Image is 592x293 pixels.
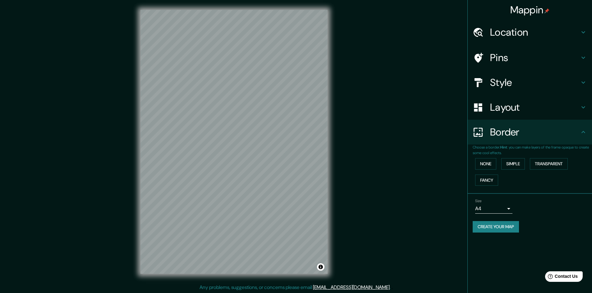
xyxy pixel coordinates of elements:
div: Layout [468,95,592,120]
canvas: Map [140,10,328,274]
button: Create your map [473,221,519,233]
iframe: Help widget launcher [537,269,585,286]
h4: Mappin [510,4,550,16]
button: Simple [501,158,525,170]
label: Size [475,198,482,204]
h4: Pins [490,51,580,64]
b: Hint [500,145,507,150]
img: pin-icon.png [544,8,549,13]
div: Pins [468,45,592,70]
p: Choose a border. : you can make layers of the frame opaque to create some cool effects. [473,144,592,156]
div: Location [468,20,592,45]
h4: Layout [490,101,580,113]
h4: Location [490,26,580,38]
div: Style [468,70,592,95]
h4: Border [490,126,580,138]
button: None [475,158,496,170]
button: Toggle attribution [317,263,324,271]
button: Transparent [530,158,568,170]
button: Fancy [475,175,498,186]
div: A4 [475,204,512,214]
a: [EMAIL_ADDRESS][DOMAIN_NAME] [313,284,390,291]
div: . [391,284,392,291]
h4: Style [490,76,580,89]
div: . [392,284,393,291]
p: Any problems, suggestions, or concerns please email . [200,284,391,291]
div: Border [468,120,592,144]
